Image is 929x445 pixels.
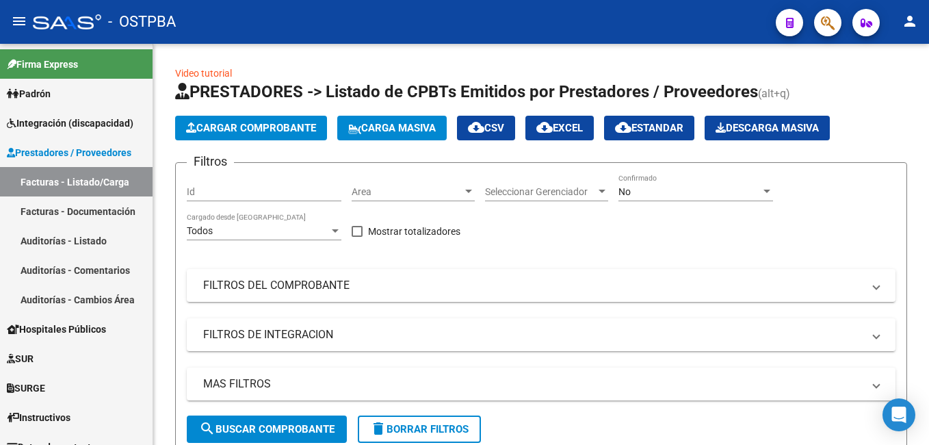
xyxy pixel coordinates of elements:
[468,119,484,136] mat-icon: cloud_download
[187,416,347,443] button: Buscar Comprobante
[187,269,895,302] mat-expansion-panel-header: FILTROS DEL COMPROBANTE
[175,82,758,101] span: PRESTADORES -> Listado de CPBTs Emitidos por Prestadores / Proveedores
[758,87,790,100] span: (alt+q)
[7,381,45,396] span: SURGE
[615,119,631,136] mat-icon: cloud_download
[203,327,863,342] mat-panel-title: FILTROS DE INTEGRACION
[457,116,515,140] button: CSV
[187,225,213,236] span: Todos
[175,116,327,140] button: Cargar Comprobante
[536,122,583,134] span: EXCEL
[7,116,133,131] span: Integración (discapacidad)
[370,420,387,437] mat-icon: delete
[337,116,447,140] button: Carga Masiva
[7,145,131,160] span: Prestadores / Proveedores
[902,13,918,29] mat-icon: person
[187,318,895,351] mat-expansion-panel-header: FILTROS DE INTEGRACION
[203,278,863,293] mat-panel-title: FILTROS DEL COMPROBANTE
[187,152,234,171] h3: Filtros
[187,368,895,400] mat-expansion-panel-header: MAS FILTROS
[7,410,70,425] span: Instructivos
[203,377,863,392] mat-panel-title: MAS FILTROS
[199,420,215,437] mat-icon: search
[525,116,594,140] button: EXCEL
[7,351,34,366] span: SUR
[348,122,436,134] span: Carga Masiva
[705,116,830,140] button: Descarga Masiva
[705,116,830,140] app-download-masive: Descarga masiva de comprobantes (adjuntos)
[108,7,176,37] span: - OSTPBA
[368,223,460,240] span: Mostrar totalizadores
[604,116,694,140] button: Estandar
[618,186,631,197] span: No
[7,322,106,337] span: Hospitales Públicos
[468,122,504,134] span: CSV
[175,68,232,79] a: Video tutorial
[352,186,462,198] span: Area
[186,122,316,134] span: Cargar Comprobante
[11,13,27,29] mat-icon: menu
[7,57,78,72] span: Firma Express
[199,423,335,435] span: Buscar Comprobante
[536,119,553,136] mat-icon: cloud_download
[882,398,915,431] div: Open Intercom Messenger
[7,86,51,101] span: Padrón
[485,186,596,198] span: Seleccionar Gerenciador
[615,122,683,134] span: Estandar
[370,423,469,435] span: Borrar Filtros
[358,416,481,443] button: Borrar Filtros
[716,122,819,134] span: Descarga Masiva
